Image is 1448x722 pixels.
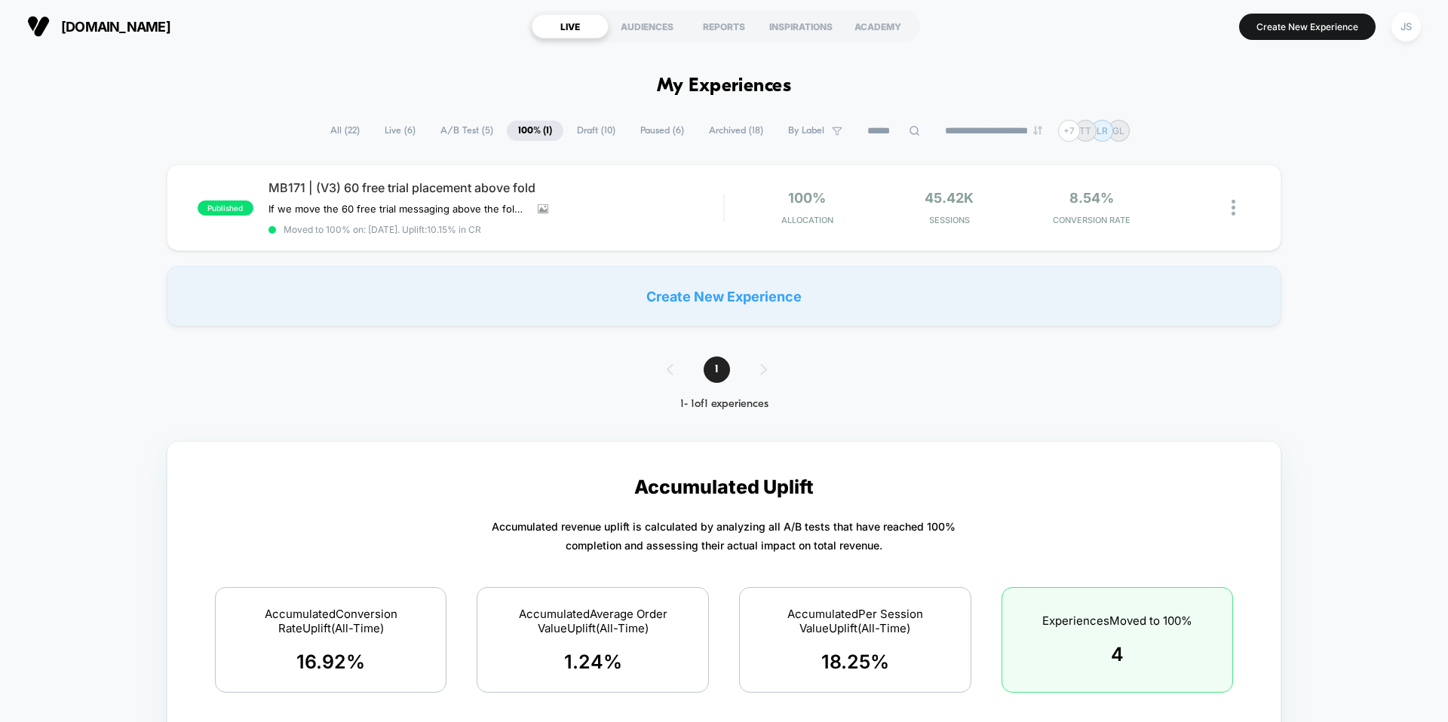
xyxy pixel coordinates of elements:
[698,121,775,141] span: Archived ( 18 )
[1232,200,1235,216] img: close
[1024,215,1159,225] span: CONVERSION RATE
[1391,12,1421,41] div: JS
[821,650,889,673] span: 18.25 %
[1058,120,1080,142] div: + 7
[564,650,622,673] span: 1.24 %
[609,14,686,38] div: AUDIENCES
[373,121,427,141] span: Live ( 6 )
[1112,125,1124,136] p: GL
[1033,126,1042,135] img: end
[507,121,563,141] span: 100% ( 1 )
[492,517,956,555] p: Accumulated revenue uplift is calculated by analyzing all A/B tests that have reached 100% comple...
[235,607,428,635] span: Accumulated Conversion Rate Uplift (All-Time)
[882,215,1017,225] span: Sessions
[788,125,824,136] span: By Label
[925,190,974,206] span: 45.42k
[762,14,839,38] div: INSPIRATIONS
[198,200,253,216] span: published
[429,121,505,141] span: A/B Test ( 5 )
[629,121,695,141] span: Paused ( 6 )
[1097,125,1108,136] p: LR
[1387,11,1425,42] button: JS
[319,121,371,141] span: All ( 22 )
[27,15,50,38] img: Visually logo
[284,224,481,235] span: Moved to 100% on: [DATE] . Uplift: 10.15% in CR
[1239,14,1376,40] button: Create New Experience
[296,650,365,673] span: 16.92 %
[686,14,762,38] div: REPORTS
[1069,190,1114,206] span: 8.54%
[1042,613,1192,628] span: Experiences Moved to 100%
[268,180,723,195] span: MB171 | (V3) 60 free trial placement above fold
[652,398,797,411] div: 1 - 1 of 1 experiences
[532,14,609,38] div: LIVE
[781,215,833,225] span: Allocation
[566,121,627,141] span: Draft ( 10 )
[839,14,916,38] div: ACADEMY
[759,607,952,635] span: Accumulated Per Session Value Uplift (All-Time)
[634,476,814,498] p: Accumulated Uplift
[1079,125,1091,136] p: TT
[61,19,170,35] span: [DOMAIN_NAME]
[657,75,792,97] h1: My Experiences
[23,14,175,38] button: [DOMAIN_NAME]
[704,356,730,383] span: 1
[1111,643,1124,665] span: 4
[268,203,526,215] span: If we move the 60 free trial messaging above the fold for mobile,then conversions will increase,b...
[496,607,689,635] span: Accumulated Average Order Value Uplift (All-Time)
[167,266,1281,326] div: Create New Experience
[788,190,826,206] span: 100%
